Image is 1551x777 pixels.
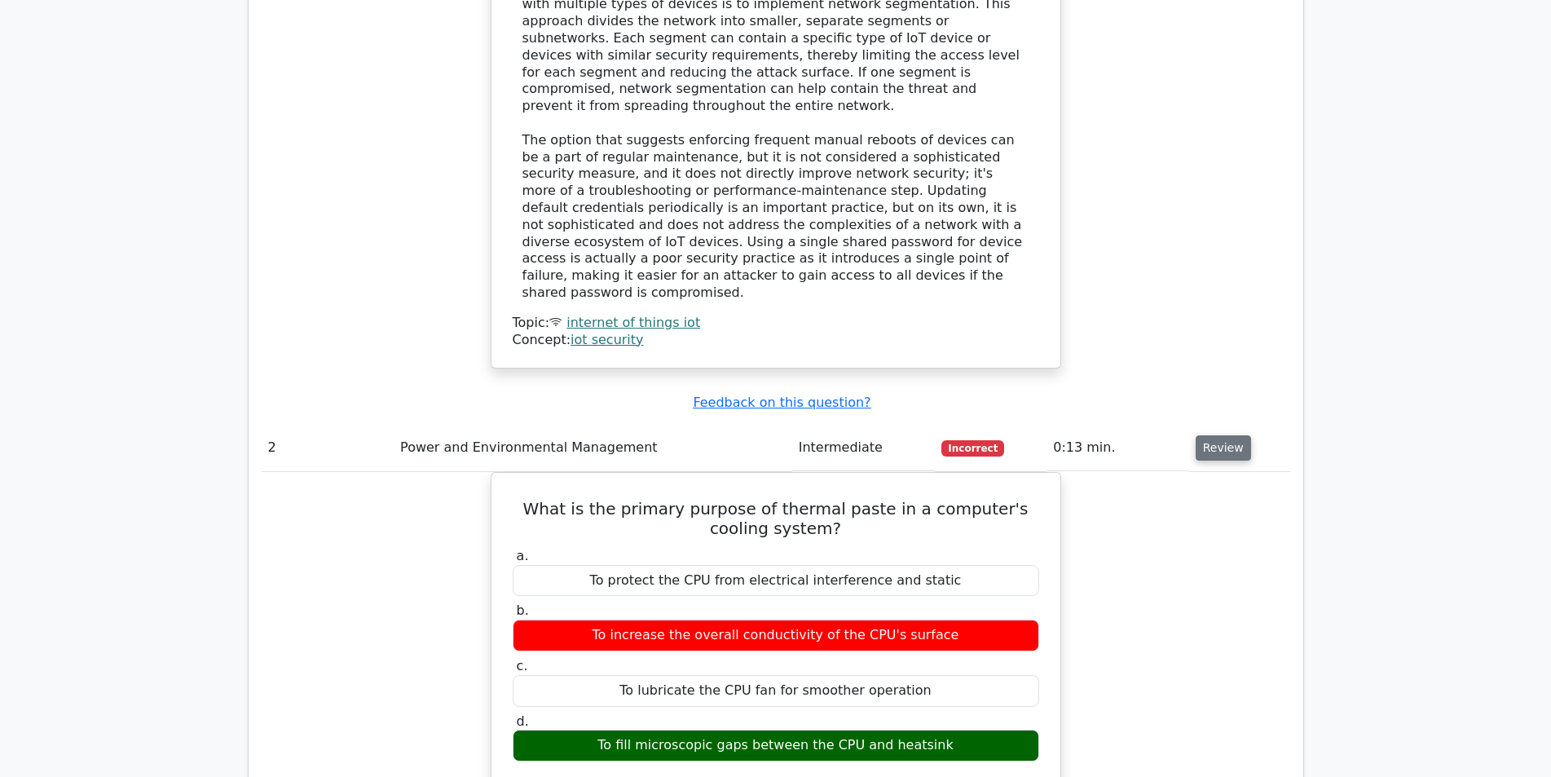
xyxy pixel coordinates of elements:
[511,499,1041,538] h5: What is the primary purpose of thermal paste in a computer's cooling system?
[513,620,1039,651] div: To increase the overall conductivity of the CPU's surface
[513,565,1039,597] div: To protect the CPU from electrical interference and static
[517,548,529,563] span: a.
[1196,435,1251,461] button: Review
[517,658,528,673] span: c.
[792,425,936,471] td: Intermediate
[262,425,394,471] td: 2
[941,440,1004,457] span: Incorrect
[571,332,643,347] a: iot security
[513,332,1039,349] div: Concept:
[513,315,1039,332] div: Topic:
[517,713,529,729] span: d.
[513,730,1039,762] div: To fill microscopic gaps between the CPU and heatsink
[513,675,1039,707] div: To lubricate the CPU fan for smoother operation
[566,315,700,330] a: internet of things iot
[394,425,792,471] td: Power and Environmental Management
[517,603,529,618] span: b.
[1046,425,1188,471] td: 0:13 min.
[693,395,870,410] a: Feedback on this question?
